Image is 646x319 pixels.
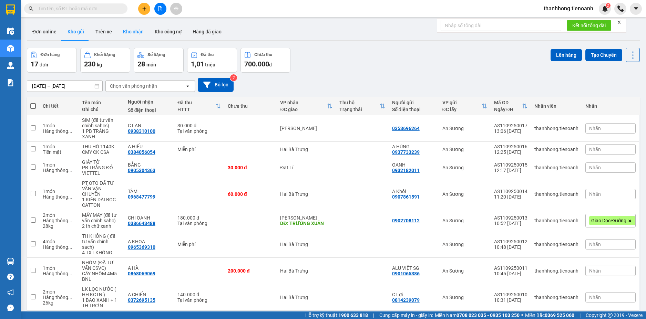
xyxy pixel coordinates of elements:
[52,30,95,37] span: ĐC: B459 QL1A, PĐông [GEOGRAPHIC_DATA], Q12
[82,233,121,250] div: TH KHÔNG ( đã tư vấn chính sach)
[339,100,379,105] div: Thu hộ
[572,22,606,29] span: Kết nối tổng đài
[174,97,224,115] th: Toggle SortBy
[280,295,332,300] div: Hai Bà Trưng
[27,23,62,40] button: Đơn online
[392,107,435,112] div: Số điện thoại
[494,221,527,226] div: 10:52 [DATE]
[435,311,520,319] span: Miền Nam
[585,49,622,61] button: Tạo Chuyến
[185,83,191,89] svg: open
[154,3,166,15] button: file-add
[254,52,272,57] div: Chưa thu
[68,194,72,200] span: ...
[177,128,221,134] div: Tại văn phòng
[128,123,171,128] div: C LAN
[68,168,72,173] span: ...
[7,62,14,69] img: warehouse-icon
[589,295,601,300] span: Nhãn
[534,147,578,152] div: thanhhong.tienoanh
[82,260,121,271] div: NHÔM (ĐÃ TƯ VẤN CSVC)
[7,258,14,265] img: warehouse-icon
[277,97,336,115] th: Toggle SortBy
[43,162,75,168] div: 1 món
[43,239,75,244] div: 4 món
[7,45,14,52] img: warehouse-icon
[442,107,482,112] div: ĐC lấy
[7,28,14,35] img: warehouse-icon
[82,286,121,297] div: LK LỌC NƯỚC ( HH KCTN )
[491,97,531,115] th: Toggle SortBy
[442,218,487,223] div: An Sương
[68,218,72,223] span: ...
[538,4,599,13] span: thanhhong.tienoanh
[128,297,155,303] div: 0372695135
[198,78,234,92] button: Bộ lọc
[43,300,75,306] div: 26 kg
[110,83,157,89] div: Chọn văn phòng nhận
[494,168,527,173] div: 12:17 [DATE]
[228,191,273,197] div: 60.000 đ
[441,20,561,31] input: Nhập số tổng đài
[43,223,75,229] div: 28 kg
[545,312,574,318] strong: 0369 525 060
[128,194,155,200] div: 0968477799
[494,100,522,105] div: Mã GD
[606,3,611,8] sup: 2
[280,107,327,112] div: ĐC giao
[138,3,150,15] button: plus
[392,297,420,303] div: 0814239079
[43,168,75,173] div: Hàng thông thường
[90,23,117,40] button: Trên xe
[392,149,420,155] div: 0937733239
[40,62,48,67] span: đơn
[43,189,75,194] div: 1 món
[494,149,527,155] div: 12:25 [DATE]
[52,25,83,29] span: VP Nhận: An Sương
[228,103,273,109] div: Chưa thu
[494,107,522,112] div: Ngày ĐH
[534,268,578,274] div: thanhhong.tienoanh
[494,162,527,168] div: AS1109250015
[602,6,608,12] img: icon-new-feature
[280,242,332,247] div: Hai Bà Trưng
[137,60,145,68] span: 28
[117,23,149,40] button: Kho nhận
[339,107,379,112] div: Trạng thái
[82,197,121,208] div: 1 KIÊN DÀI BỌC CATTON
[494,123,527,128] div: AS1109250017
[589,191,601,197] span: Nhãn
[38,5,119,12] input: Tìm tên, số ĐT hoặc mã đơn
[146,62,156,67] span: món
[205,62,215,67] span: triệu
[439,97,491,115] th: Toggle SortBy
[43,128,75,134] div: Hàng thông thường
[280,215,332,221] div: [PERSON_NAME]
[240,48,290,73] button: Chưa thu700.000đ
[534,218,578,223] div: thanhhong.tienoanh
[280,268,332,274] div: Hai Bà Trưng
[177,215,221,221] div: 180.000 đ
[7,289,14,296] span: notification
[82,144,121,149] div: THU HỘ 1140K
[280,147,332,152] div: Hai Bà Trưng
[442,165,487,170] div: An Sương
[617,6,624,12] img: phone-icon
[128,189,171,194] div: TÂM
[373,311,374,319] span: |
[177,107,215,112] div: HTTT
[585,103,636,109] div: Nhãn
[534,126,578,131] div: thanhhong.tienoanh
[82,297,121,308] div: 1 BAO XANH + 1 TH TRƠN
[379,311,433,319] span: Cung cấp máy in - giấy in:
[26,4,96,10] span: CTY TNHH DLVT TIẾN OANH
[177,100,215,105] div: Đã thu
[142,6,147,11] span: plus
[128,271,155,276] div: 0868069069
[494,244,527,250] div: 10:48 [DATE]
[43,295,75,300] div: Hàng thông thường
[305,311,368,319] span: Hỗ trợ kỹ thuật:
[82,128,121,139] div: 1 PB TRÁNG XANH
[230,74,237,81] sup: 2
[589,126,601,131] span: Nhãn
